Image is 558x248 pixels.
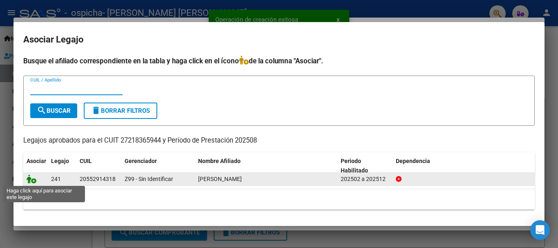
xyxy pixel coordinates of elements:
[80,158,92,164] span: CUIL
[121,152,195,179] datatable-header-cell: Gerenciador
[125,176,173,182] span: Z99 - Sin Identificar
[198,158,241,164] span: Nombre Afiliado
[51,158,69,164] span: Legajo
[84,103,157,119] button: Borrar Filtros
[76,152,121,179] datatable-header-cell: CUIL
[80,174,116,184] div: 20552914318
[30,103,77,118] button: Buscar
[51,176,61,182] span: 241
[198,176,242,182] span: FERRAGUT LEDESMA ALEXANDER KERIM
[341,174,389,184] div: 202502 a 202512
[125,158,157,164] span: Gerenciador
[530,220,550,240] div: Open Intercom Messenger
[23,136,535,146] p: Legajos aprobados para el CUIT 27218365944 y Período de Prestación 202508
[91,107,150,114] span: Borrar Filtros
[48,152,76,179] datatable-header-cell: Legajo
[195,152,337,179] datatable-header-cell: Nombre Afiliado
[27,158,46,164] span: Asociar
[341,158,368,174] span: Periodo Habilitado
[23,56,535,66] h4: Busque el afiliado correspondiente en la tabla y haga click en el ícono de la columna "Asociar".
[337,152,393,179] datatable-header-cell: Periodo Habilitado
[396,158,430,164] span: Dependencia
[37,107,71,114] span: Buscar
[23,189,535,210] div: 1 registros
[23,152,48,179] datatable-header-cell: Asociar
[393,152,535,179] datatable-header-cell: Dependencia
[37,105,47,115] mat-icon: search
[91,105,101,115] mat-icon: delete
[23,32,535,47] h2: Asociar Legajo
